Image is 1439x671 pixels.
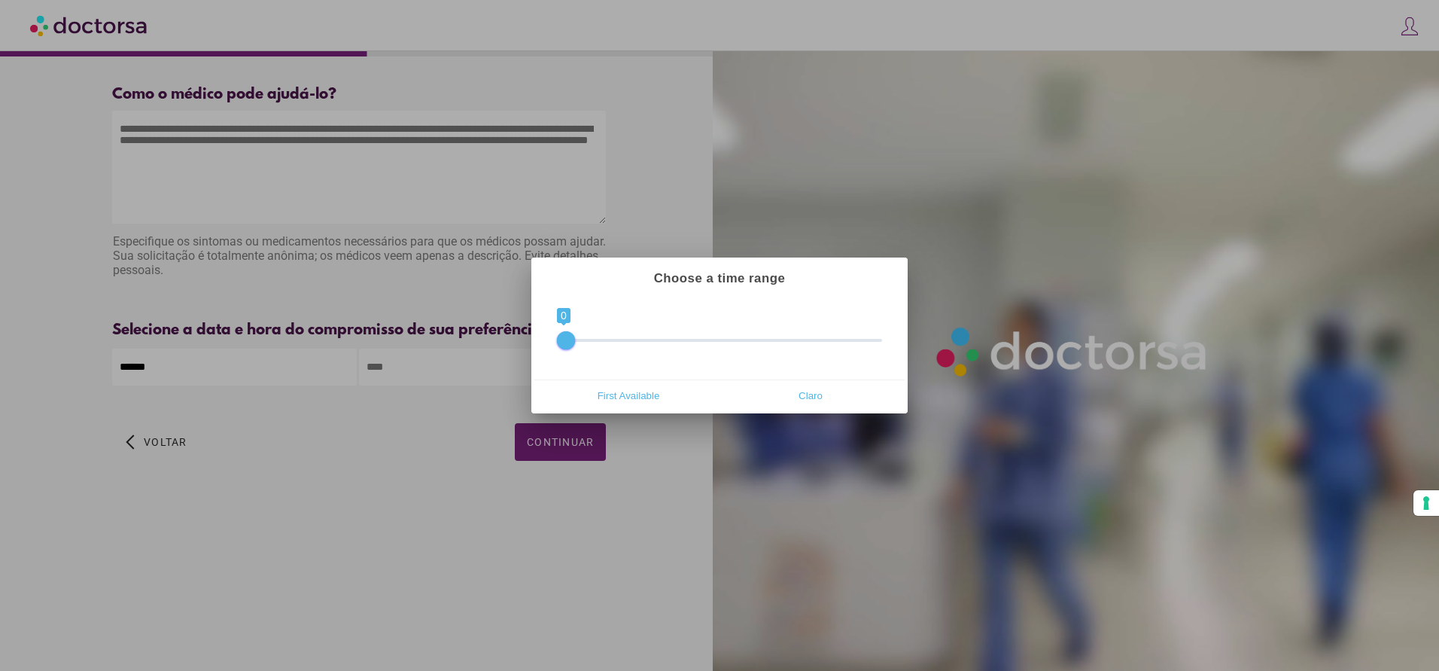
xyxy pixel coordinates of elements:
[654,271,786,285] strong: Choose a time range
[719,383,902,407] button: Claro
[542,384,715,407] span: First Available
[557,308,570,323] span: 0
[724,384,897,407] span: Claro
[537,383,719,407] button: First Available
[1413,490,1439,516] button: Your consent preferences for tracking technologies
